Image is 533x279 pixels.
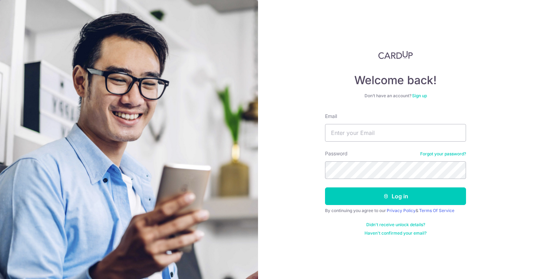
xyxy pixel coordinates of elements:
[419,208,454,213] a: Terms Of Service
[325,73,466,87] h4: Welcome back!
[325,113,337,120] label: Email
[325,187,466,205] button: Log in
[366,222,425,228] a: Didn't receive unlock details?
[378,51,413,59] img: CardUp Logo
[420,151,466,157] a: Forgot your password?
[325,93,466,99] div: Don’t have an account?
[412,93,427,98] a: Sign up
[325,150,348,157] label: Password
[325,208,466,213] div: By continuing you agree to our &
[325,124,466,142] input: Enter your Email
[387,208,416,213] a: Privacy Policy
[364,230,427,236] a: Haven't confirmed your email?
